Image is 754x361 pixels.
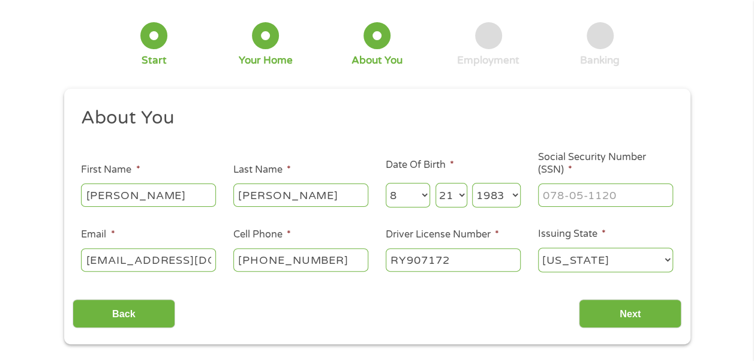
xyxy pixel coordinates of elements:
input: Smith [233,183,368,206]
input: Back [73,299,175,329]
div: Employment [457,54,519,67]
label: Issuing State [538,228,606,240]
label: Driver License Number [386,228,499,241]
div: About You [352,54,402,67]
input: (541) 754-3010 [233,248,368,271]
input: 078-05-1120 [538,183,673,206]
input: Next [579,299,681,329]
label: Email [81,228,115,241]
h2: About You [81,106,664,130]
div: Banking [580,54,620,67]
label: Social Security Number (SSN) [538,151,673,176]
div: Start [142,54,167,67]
label: Date Of Birth [386,159,454,172]
label: Last Name [233,164,291,176]
label: Cell Phone [233,228,291,241]
div: Your Home [239,54,293,67]
input: John [81,183,216,206]
input: john@gmail.com [81,248,216,271]
label: First Name [81,164,140,176]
